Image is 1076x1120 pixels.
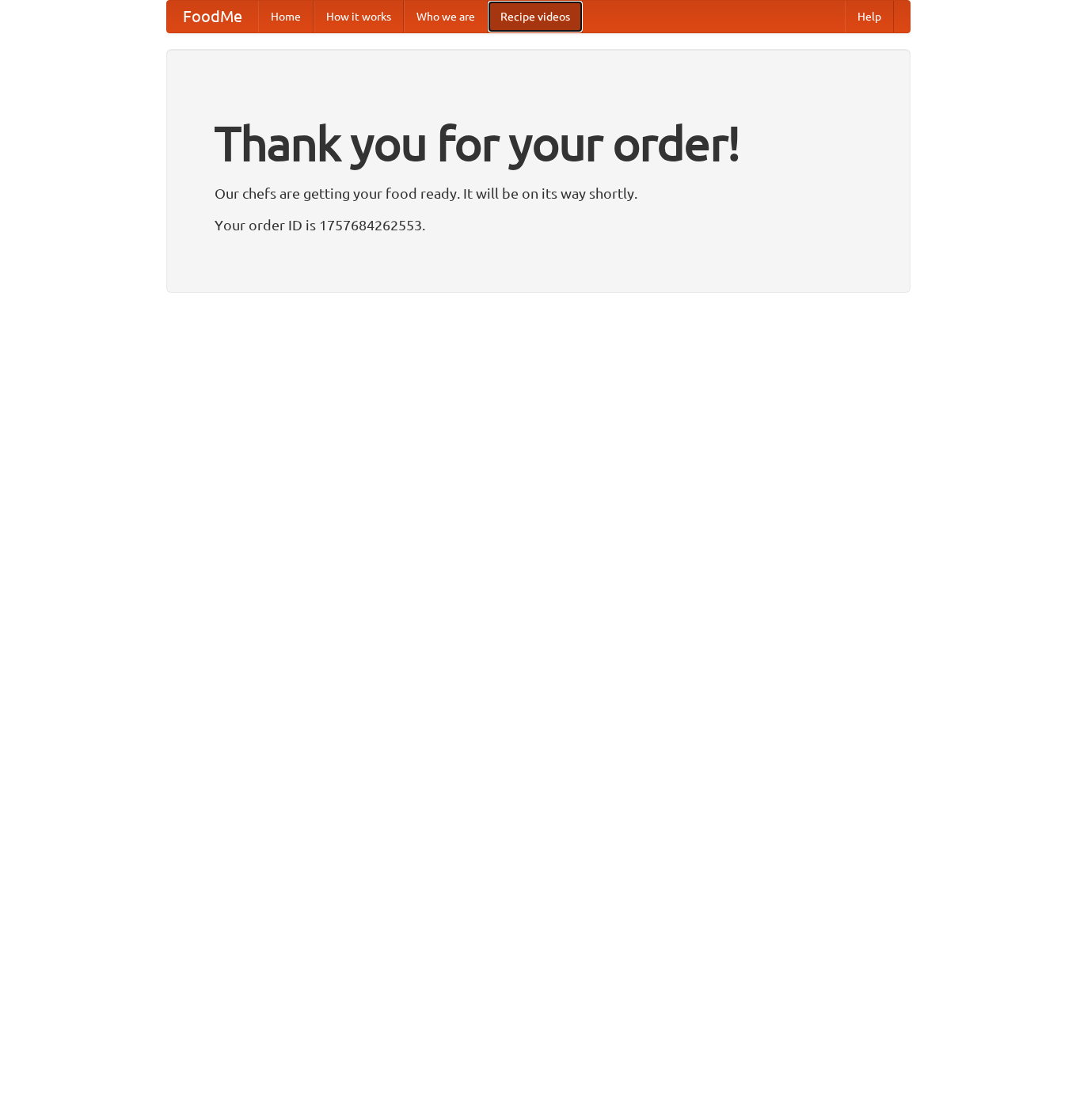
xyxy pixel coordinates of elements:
[215,181,862,205] p: Our chefs are getting your food ready. It will be on its way shortly.
[314,1,404,32] a: How it works
[215,105,862,181] h1: Thank you for your order!
[258,1,314,32] a: Home
[167,1,258,32] a: FoodMe
[404,1,488,32] a: Who we are
[488,1,583,32] a: Recipe videos
[215,213,862,237] p: Your order ID is 1757684262553.
[845,1,894,32] a: Help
